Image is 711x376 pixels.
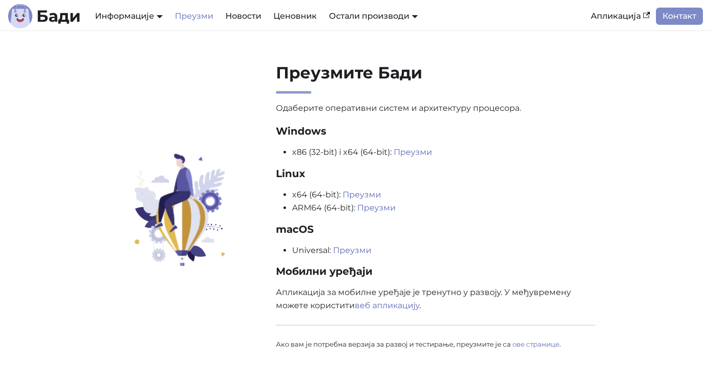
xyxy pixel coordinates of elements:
[394,147,432,157] a: Преузми
[267,8,323,25] a: Ценовник
[114,152,245,267] img: Преузмите Бади
[355,301,419,310] a: веб апликацију
[276,286,596,313] p: Апликација за мобилне уређаје је тренутно у развоју. У међувремену можете користити .
[656,8,703,25] a: Контакт
[512,340,559,348] a: ове странице
[343,190,381,199] a: Преузми
[8,4,32,28] img: Лого
[8,4,81,28] a: ЛогоБади
[292,201,596,215] li: ARM64 (64-bit):
[292,188,596,201] li: x64 (64-bit):
[95,11,163,21] a: Информације
[276,63,596,94] h2: Преузмите Бади
[276,223,596,236] h3: macOS
[292,244,596,257] li: Universal:
[333,245,371,255] a: Преузми
[292,146,596,159] li: x86 (32-bit) i x64 (64-bit):
[276,340,561,348] small: Ако вам је потребна верзија за развој и тестирање, преузмите је са .
[36,8,81,24] b: Бади
[276,265,596,278] h3: Мобилни уређаји
[219,8,267,25] a: Новости
[585,8,656,25] a: Апликација
[276,168,596,180] h3: Linux
[357,203,396,213] a: Преузми
[276,125,596,138] h3: Windows
[169,8,219,25] a: Преузми
[276,102,596,115] p: Одаберите оперативни систем и архитектуру процесора.
[329,11,418,21] a: Остали производи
